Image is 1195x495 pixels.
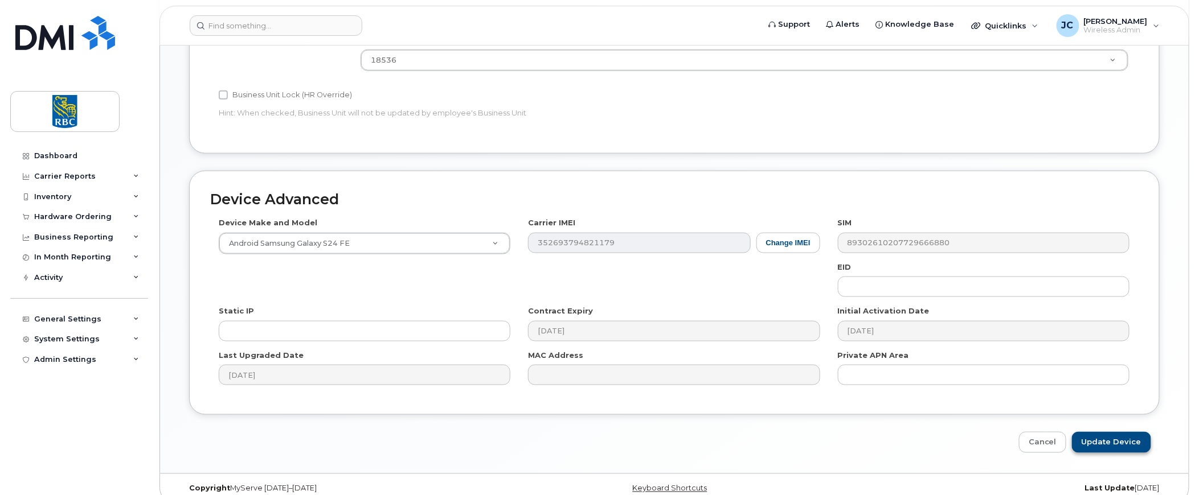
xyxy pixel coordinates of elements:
input: Business Unit Lock (HR Override) [219,90,228,100]
span: 18536 [371,56,396,64]
span: Knowledge Base [885,19,954,30]
strong: Last Update [1085,484,1135,493]
label: Device Make and Model [219,217,317,228]
label: Initial Activation Date [838,306,930,316]
label: EID [838,262,852,273]
a: Cancel [1019,432,1066,453]
div: Jenn Carlson [1049,14,1168,37]
a: Android Samsung Galaxy S24 FE [219,233,510,254]
a: Alerts [818,13,867,36]
span: Support [778,19,810,30]
input: Update Device [1072,432,1151,453]
label: Private APN Area [838,350,909,361]
label: Carrier IMEI [528,217,575,228]
span: Alerts [836,19,860,30]
div: MyServe [DATE]–[DATE] [181,484,510,493]
label: Last Upgraded Date [219,350,304,361]
p: Hint: When checked, Business Unit will not be updated by employee's Business Unit [219,108,820,118]
label: MAC Address [528,350,583,361]
label: Business Unit Lock (HR Override) [219,88,352,102]
a: Support [760,13,818,36]
a: Keyboard Shortcuts [632,484,707,493]
strong: Copyright [189,484,230,493]
h2: Device Advanced [210,192,1139,208]
label: Contract Expiry [528,306,593,316]
span: Wireless Admin [1084,26,1148,35]
div: [DATE] [839,484,1168,493]
label: Static IP [219,306,254,316]
span: Quicklinks [985,21,1026,30]
a: 18536 [361,50,1128,71]
a: Knowledge Base [867,13,962,36]
button: Change IMEI [756,233,820,254]
span: [PERSON_NAME] [1084,16,1148,26]
span: JC [1062,19,1074,32]
div: Quicklinks [963,14,1046,37]
input: Find something... [190,15,362,36]
label: SIM [838,217,852,228]
span: Android Samsung Galaxy S24 FE [222,238,350,249]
